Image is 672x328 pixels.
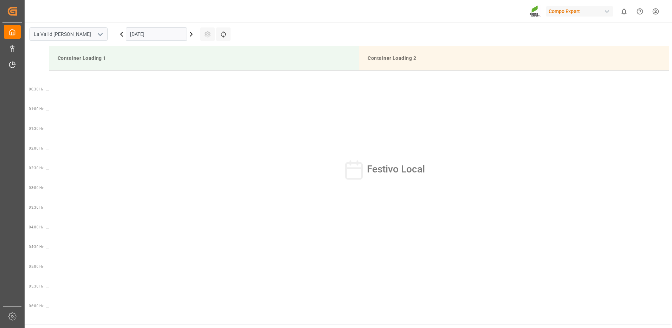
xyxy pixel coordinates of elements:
[364,161,427,177] span: Festivo Local
[365,52,663,65] div: Container Loading 2
[29,245,43,249] span: 04:30 Hr
[29,166,43,170] span: 02:30 Hr
[29,127,43,131] span: 01:30 Hr
[29,225,43,229] span: 04:00 Hr
[29,107,43,111] span: 01:00 Hr
[632,4,648,19] button: Help Center
[30,27,108,41] input: Type to search/select
[29,146,43,150] span: 02:00 Hr
[29,265,43,269] span: 05:00 Hr
[546,6,613,17] div: Compo Expert
[616,4,632,19] button: show 0 new notifications
[95,29,105,40] button: open menu
[530,5,541,18] img: Screenshot%202023-09-29%20at%2010.02.21.png_1712312052.png
[546,5,616,18] button: Compo Expert
[29,206,43,209] span: 03:30 Hr
[55,52,353,65] div: Container Loading 1
[126,27,187,41] input: DD.MM.YYYY
[29,324,43,328] span: 06:30 Hr
[29,186,43,190] span: 03:00 Hr
[29,87,43,91] span: 00:30 Hr
[29,304,43,308] span: 06:00 Hr
[29,284,43,288] span: 05:30 Hr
